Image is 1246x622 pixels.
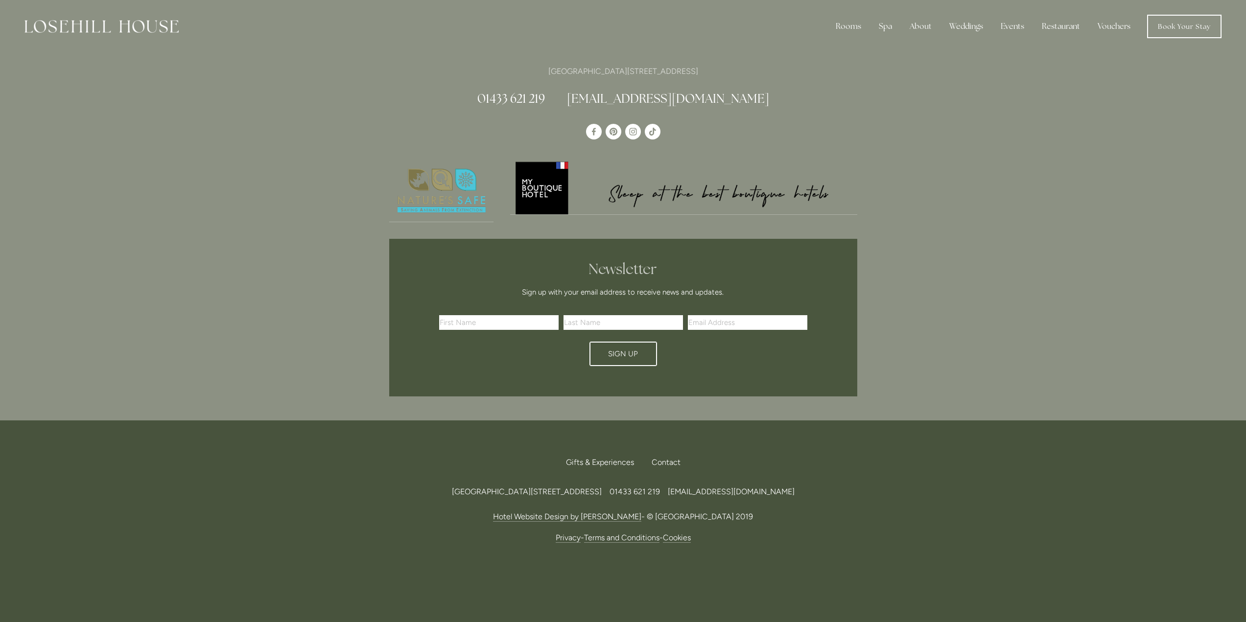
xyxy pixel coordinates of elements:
[443,286,804,298] p: Sign up with your email address to receive news and updates.
[439,315,559,330] input: First Name
[1090,17,1138,36] a: Vouchers
[566,458,634,467] span: Gifts & Experiences
[564,315,683,330] input: Last Name
[645,124,660,139] a: TikTok
[1034,17,1088,36] div: Restaurant
[663,533,691,543] a: Cookies
[24,20,179,33] img: Losehill House
[452,487,602,496] span: [GEOGRAPHIC_DATA][STREET_ADDRESS]
[567,91,769,106] a: [EMAIL_ADDRESS][DOMAIN_NAME]
[584,533,659,543] a: Terms and Conditions
[871,17,900,36] div: Spa
[644,452,681,473] div: Contact
[389,531,857,544] p: - -
[389,65,857,78] p: [GEOGRAPHIC_DATA][STREET_ADDRESS]
[586,124,602,139] a: Losehill House Hotel & Spa
[1147,15,1222,38] a: Book Your Stay
[510,160,857,214] img: My Boutique Hotel - Logo
[625,124,641,139] a: Instagram
[608,349,638,358] span: Sign Up
[902,17,940,36] div: About
[610,487,660,496] span: 01433 621 219
[941,17,991,36] div: Weddings
[477,91,545,106] a: 01433 621 219
[589,342,657,366] button: Sign Up
[606,124,621,139] a: Pinterest
[688,315,807,330] input: Email Address
[389,510,857,523] p: - © [GEOGRAPHIC_DATA] 2019
[493,512,641,522] a: Hotel Website Design by [PERSON_NAME]
[993,17,1032,36] div: Events
[510,160,857,215] a: My Boutique Hotel - Logo
[828,17,869,36] div: Rooms
[556,533,581,543] a: Privacy
[668,487,795,496] a: [EMAIL_ADDRESS][DOMAIN_NAME]
[566,452,642,473] a: Gifts & Experiences
[443,260,804,278] h2: Newsletter
[389,160,494,222] img: Nature's Safe - Logo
